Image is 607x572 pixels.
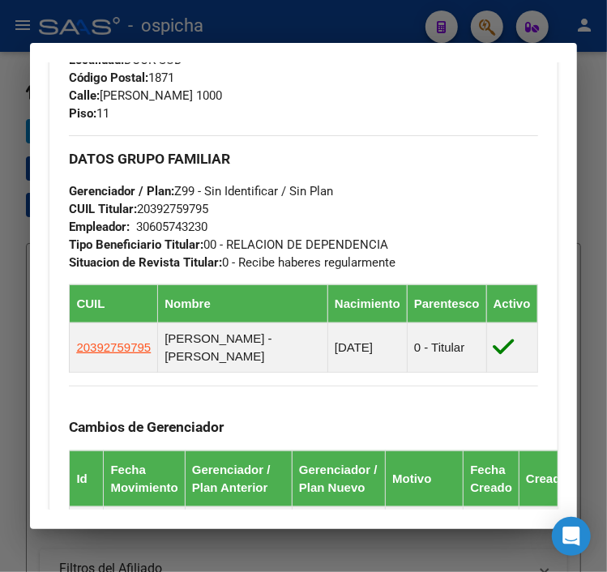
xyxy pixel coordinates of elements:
[70,284,158,322] th: CUIL
[70,450,104,506] th: Id
[69,255,395,270] span: 0 - Recibe haberes regularmente
[69,220,130,234] strong: Empleador:
[69,237,388,252] span: 00 - RELACION DE DEPENDENCIA
[69,184,333,198] span: Z99 - Sin Identificar / Sin Plan
[69,70,174,85] span: 1871
[69,53,182,67] span: DOCK SUD
[76,340,151,354] span: 20392759795
[69,88,222,103] span: [PERSON_NAME] 1000
[69,70,148,85] strong: Código Postal:
[327,322,407,372] td: [DATE]
[69,237,203,252] strong: Tipo Beneficiario Titular:
[292,450,385,506] th: Gerenciador / Plan Nuevo
[407,322,486,372] td: 0 - Titular
[136,218,207,236] div: 30605743230
[69,106,96,121] strong: Piso:
[69,150,537,168] h3: DATOS GRUPO FAMILIAR
[69,88,100,103] strong: Calle:
[69,418,537,436] h3: Cambios de Gerenciador
[69,255,222,270] strong: Situacion de Revista Titular:
[407,284,486,322] th: Parentesco
[69,184,174,198] strong: Gerenciador / Plan:
[104,450,185,506] th: Fecha Movimiento
[185,450,292,506] th: Gerenciador / Plan Anterior
[69,106,109,121] span: 11
[69,202,137,216] strong: CUIL Titular:
[69,202,208,216] span: 20392759795
[552,517,591,556] div: Open Intercom Messenger
[69,53,124,67] strong: Localidad:
[386,450,464,506] th: Motivo
[327,284,407,322] th: Nacimiento
[464,450,519,506] th: Fecha Creado
[158,322,328,372] td: [PERSON_NAME] - [PERSON_NAME]
[158,284,328,322] th: Nombre
[486,284,537,322] th: Activo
